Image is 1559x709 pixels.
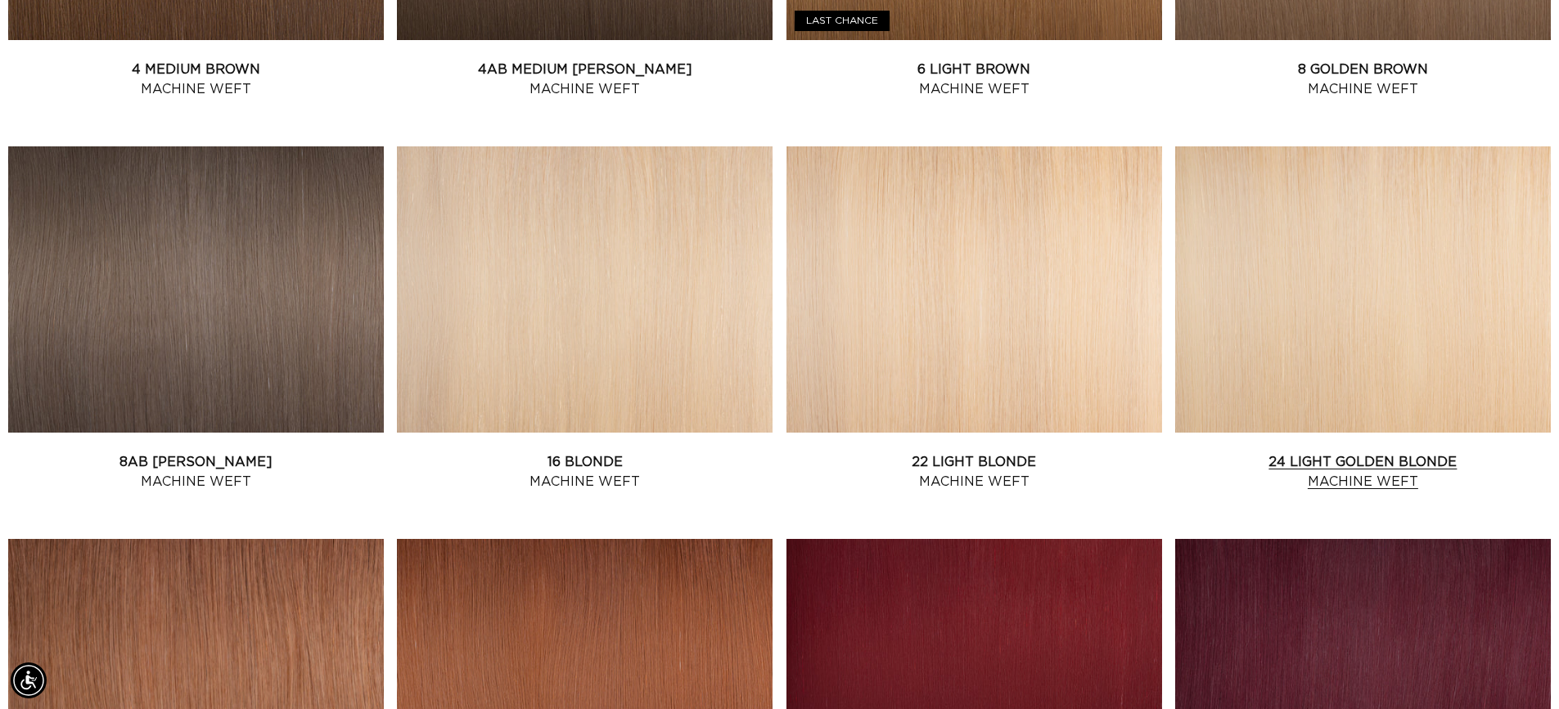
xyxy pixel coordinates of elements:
a: 8 Golden Brown Machine Weft [1175,60,1551,99]
div: Accessibility Menu [11,662,47,698]
a: 8AB [PERSON_NAME] Machine Weft [8,452,384,491]
a: 22 Light Blonde Machine Weft [786,452,1162,491]
a: 4 Medium Brown Machine Weft [8,60,384,99]
a: 4AB Medium [PERSON_NAME] Machine Weft [397,60,773,99]
a: 6 Light Brown Machine Weft [786,60,1162,99]
a: 24 Light Golden Blonde Machine Weft [1175,452,1551,491]
a: 16 Blonde Machine Weft [397,452,773,491]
